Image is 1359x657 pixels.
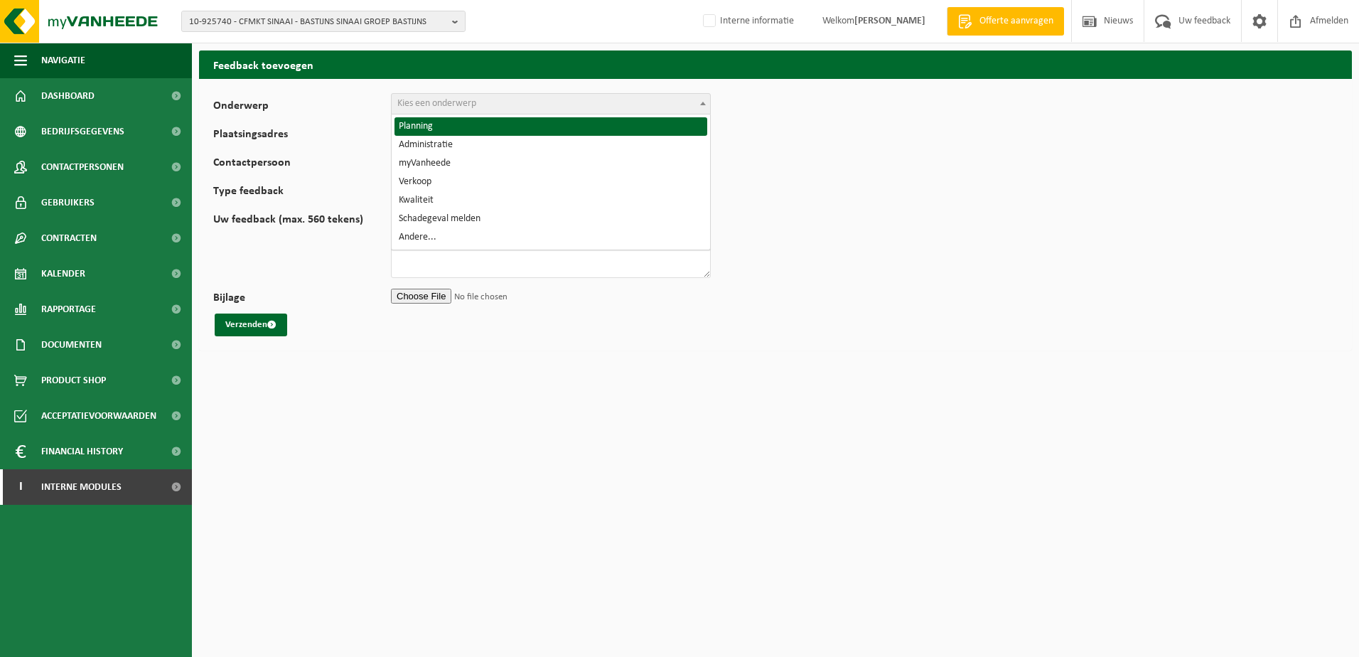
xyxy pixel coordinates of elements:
label: Onderwerp [213,100,391,114]
span: Kalender [41,256,85,292]
button: Verzenden [215,314,287,336]
span: Dashboard [41,78,95,114]
span: I [14,469,27,505]
span: 10-925740 - CFMKT SINAAI - BASTIJNS SINAAI GROEP BASTIJNS [189,11,446,33]
a: Offerte aanvragen [947,7,1064,36]
span: Product Shop [41,363,106,398]
li: Administratie [394,136,707,154]
label: Type feedback [213,186,391,200]
li: Verkoop [394,173,707,191]
span: Interne modules [41,469,122,505]
span: Offerte aanvragen [976,14,1057,28]
span: Financial History [41,434,123,469]
span: Kies een onderwerp [397,98,476,109]
span: Acceptatievoorwaarden [41,398,156,434]
label: Uw feedback (max. 560 tekens) [213,214,391,278]
span: Contactpersonen [41,149,124,185]
span: Bedrijfsgegevens [41,114,124,149]
span: Rapportage [41,292,96,327]
label: Contactpersoon [213,157,391,171]
span: Contracten [41,220,97,256]
span: Gebruikers [41,185,95,220]
button: 10-925740 - CFMKT SINAAI - BASTIJNS SINAAI GROEP BASTIJNS [181,11,466,32]
li: Planning [394,117,707,136]
li: Schadegeval melden [394,210,707,228]
li: myVanheede [394,154,707,173]
li: Andere... [394,228,707,247]
li: Kwaliteit [394,191,707,210]
span: Documenten [41,327,102,363]
label: Plaatsingsadres [213,129,391,143]
h2: Feedback toevoegen [199,50,1352,78]
strong: [PERSON_NAME] [854,16,925,26]
label: Interne informatie [700,11,794,32]
label: Bijlage [213,292,391,306]
span: Navigatie [41,43,85,78]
